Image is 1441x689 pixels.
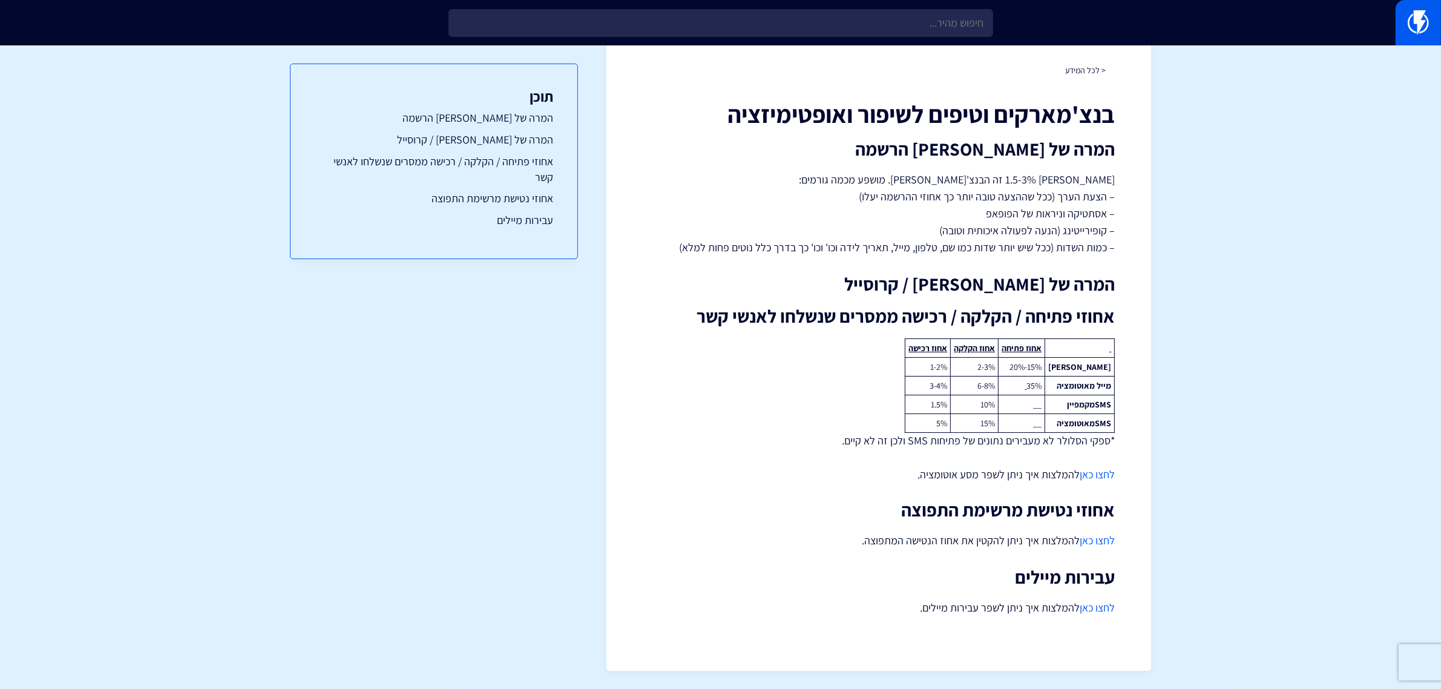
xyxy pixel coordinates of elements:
h1: בנצ'מארקים וטיפים לשיפור ואופטימיזציה [643,101,1115,127]
h2: אחוזי פתיחה / הקלקה / רכישה ממסרים שנשלחו לאנשי קשר [643,306,1115,326]
td: 6-8% [951,377,999,395]
p: להמלצות איך ניתן לשפר עבירות מיילים. [643,599,1115,616]
a: לחצו כאן [1080,533,1115,547]
a: אחוזי פתיחה / הקלקה / רכישה ממסרים שנשלחו לאנשי קשר [315,154,553,185]
p: להמלצות איך ניתן לשפר מסע אוטומציה. [643,467,1115,483]
td: 35% [999,377,1045,395]
u: אחוז פתיחה [1002,343,1042,354]
h2: המרה של [PERSON_NAME] / קרוסייל [643,274,1115,294]
strong: מאוטומציה [1057,418,1095,429]
p: *ספקי הסלולר לא מעבירים נתונים של פתיחות SMS ולכן זה לא קיים. [643,433,1115,449]
strong: SMS [1095,418,1111,429]
td: 3-4% [905,377,951,395]
a: לחצו כאן [1080,467,1115,481]
h2: המרה של [PERSON_NAME] הרשמה [643,139,1115,159]
a: המרה של [PERSON_NAME] / קרוסייל [315,132,553,148]
td: 10% [951,395,999,414]
strong: מקמפיין [1067,399,1095,410]
h2: אחוזי נטישת מרשימת התפוצה [643,500,1115,520]
u: אחוז רכישה [908,343,947,354]
strong: [PERSON_NAME] [1048,361,1111,372]
td: 1-2% [905,358,951,377]
u: אחוז הקלקה [954,343,995,354]
p: להמלצות איך ניתן להקטין את אחוז הנטישה המתפוצה. [643,532,1115,549]
h2: עבירות מיילים [643,567,1115,587]
strong: מייל מאוטומציה [1057,380,1111,391]
td: __ [999,414,1045,433]
p: [PERSON_NAME] 1.5-3% זה הבנצ'[PERSON_NAME]. מושפע מכמה גורמים: – הצעת הערך (ככל שההצעה טובה יותר ... [643,171,1115,256]
td: 15%-20% [999,358,1045,377]
td: __ [999,395,1045,414]
td: 15% [951,414,999,433]
td: 1.5% [905,395,951,414]
td: 5% [905,414,951,433]
td: 2-3% [951,358,999,377]
a: עבירות מיילים [315,213,553,228]
strong: SMS [1095,399,1111,410]
a: המרה של [PERSON_NAME] הרשמה [315,110,553,126]
h3: תוכן [315,88,553,104]
a: לחצו כאן [1080,601,1115,615]
input: חיפוש מהיר... [448,9,993,37]
a: < לכל המידע [1065,65,1106,76]
a: אחוזי נטישת מרשימת התפוצה [315,191,553,206]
